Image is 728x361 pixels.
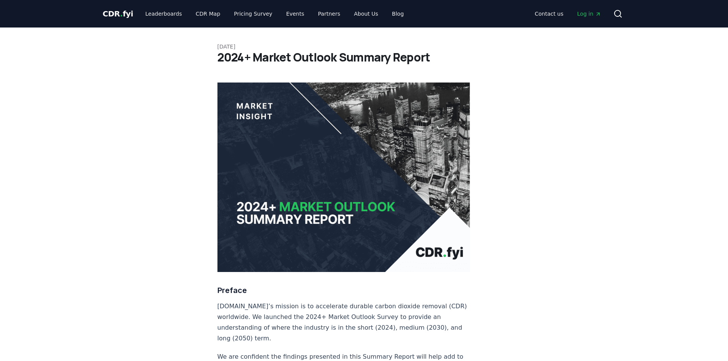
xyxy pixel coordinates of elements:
[571,7,607,21] a: Log in
[190,7,226,21] a: CDR Map
[217,83,470,272] img: blog post image
[529,7,607,21] nav: Main
[120,9,123,18] span: .
[217,284,470,296] h3: Preface
[312,7,346,21] a: Partners
[103,9,133,18] span: CDR fyi
[217,50,511,64] h1: 2024+ Market Outlook Summary Report
[348,7,384,21] a: About Us
[529,7,569,21] a: Contact us
[139,7,410,21] nav: Main
[577,10,601,18] span: Log in
[217,301,470,344] p: [DOMAIN_NAME]’s mission is to accelerate durable carbon dioxide removal (CDR) worldwide. We launc...
[228,7,278,21] a: Pricing Survey
[217,43,511,50] p: [DATE]
[139,7,188,21] a: Leaderboards
[386,7,410,21] a: Blog
[280,7,310,21] a: Events
[103,8,133,19] a: CDR.fyi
